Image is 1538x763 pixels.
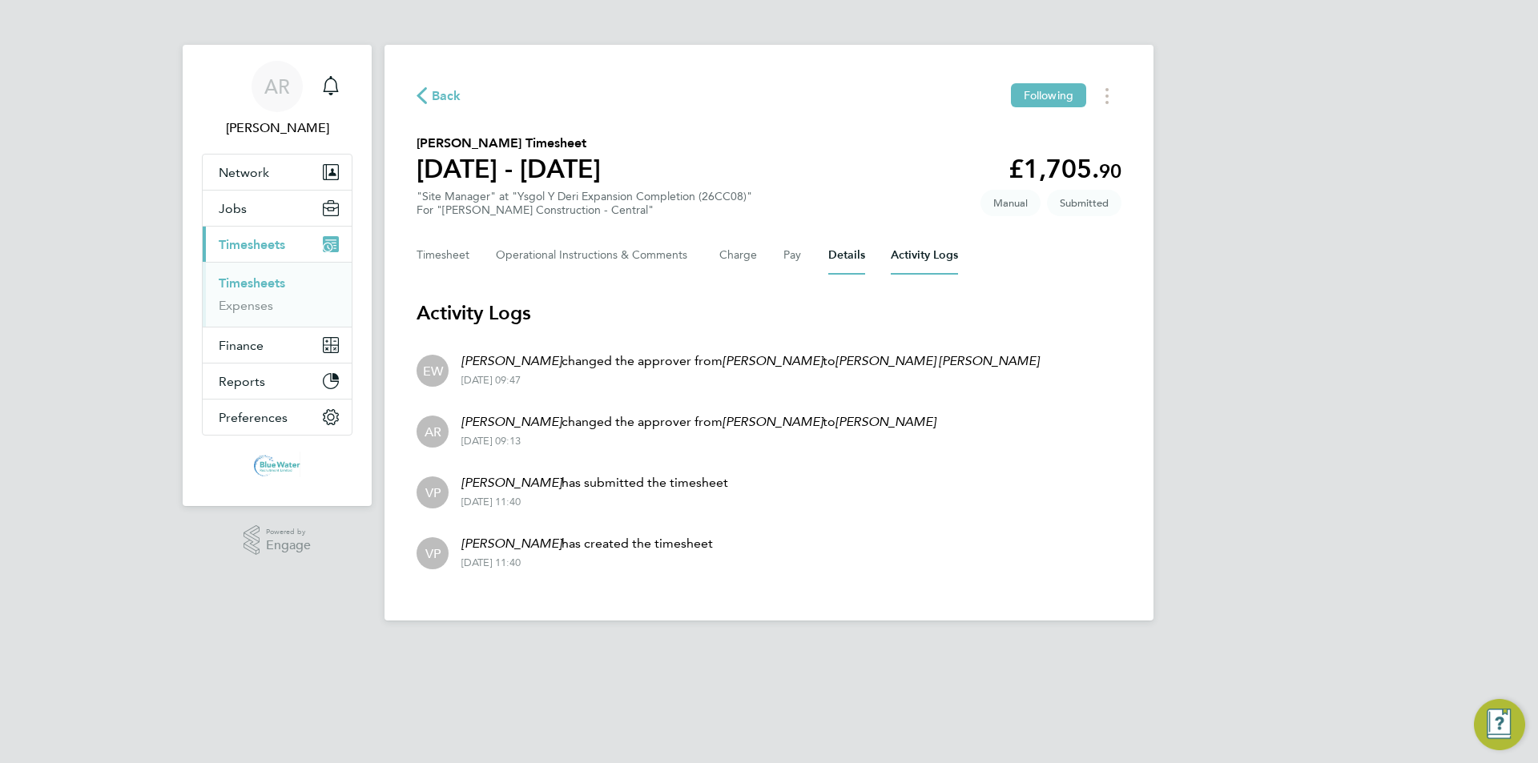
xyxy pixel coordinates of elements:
[828,236,865,275] button: Details
[417,476,449,508] div: Victoria Price
[266,525,311,539] span: Powered by
[202,118,352,138] span: Anthony Roberts
[203,400,352,435] button: Preferences
[891,236,958,275] button: Activity Logs
[719,236,758,275] button: Charge
[783,236,803,275] button: Pay
[203,227,352,262] button: Timesheets
[219,374,265,389] span: Reports
[461,556,713,569] div: [DATE] 11:40
[417,300,1121,326] h3: Activity Logs
[461,536,562,551] em: [PERSON_NAME]
[461,475,562,490] em: [PERSON_NAME]
[461,534,713,553] p: has created the timesheet
[1093,83,1121,108] button: Timesheets Menu
[1099,159,1121,183] span: 90
[461,496,728,508] div: [DATE] 11:40
[723,414,823,429] em: [PERSON_NAME]
[417,537,449,569] div: Victoria Price
[835,414,936,429] em: [PERSON_NAME]
[203,262,352,327] div: Timesheets
[417,153,601,185] h1: [DATE] - [DATE]
[461,435,936,448] div: [DATE] 09:13
[417,190,752,217] div: "Site Manager" at "Ysgol Y Deri Expansion Completion (26CC08)"
[203,327,352,363] button: Finance
[219,201,247,216] span: Jobs
[266,539,311,552] span: Engage
[461,414,562,429] em: [PERSON_NAME]
[219,237,285,252] span: Timesheets
[425,544,441,562] span: VP
[425,423,441,440] span: AR
[219,298,273,313] a: Expenses
[417,134,601,153] h2: [PERSON_NAME] Timesheet
[723,353,823,368] em: [PERSON_NAME]
[461,473,728,492] p: has submitted the timesheet
[183,45,372,506] nav: Main navigation
[417,203,752,217] div: For "[PERSON_NAME] Construction - Central"
[980,190,1041,216] span: This timesheet was manually created.
[496,236,694,275] button: Operational Instructions & Comments
[425,484,441,501] span: VP
[461,353,562,368] em: [PERSON_NAME]
[1024,88,1073,102] span: Following
[1009,154,1121,184] app-decimal: £1,705.
[417,236,470,275] button: Timesheet
[254,452,301,477] img: bluewaterwales-logo-retina.png
[1047,190,1121,216] span: This timesheet is Submitted.
[203,155,352,190] button: Network
[203,363,352,399] button: Reports
[417,86,461,106] button: Back
[1474,699,1525,750] button: Engage Resource Center
[1011,83,1086,107] button: Following
[417,355,449,387] div: Emma Wells
[423,362,443,379] span: EW
[219,410,288,425] span: Preferences
[432,86,461,106] span: Back
[219,338,264,353] span: Finance
[461,374,1039,387] div: [DATE] 09:47
[417,416,449,448] div: Anthony Roberts
[202,61,352,138] a: AR[PERSON_NAME]
[835,353,1039,368] em: [PERSON_NAME] [PERSON_NAME]
[219,165,269,180] span: Network
[219,275,285,291] a: Timesheets
[244,525,312,556] a: Powered byEngage
[202,452,352,477] a: Go to home page
[203,191,352,226] button: Jobs
[461,351,1039,371] p: changed the approver from to
[264,76,290,97] span: AR
[461,412,936,432] p: changed the approver from to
